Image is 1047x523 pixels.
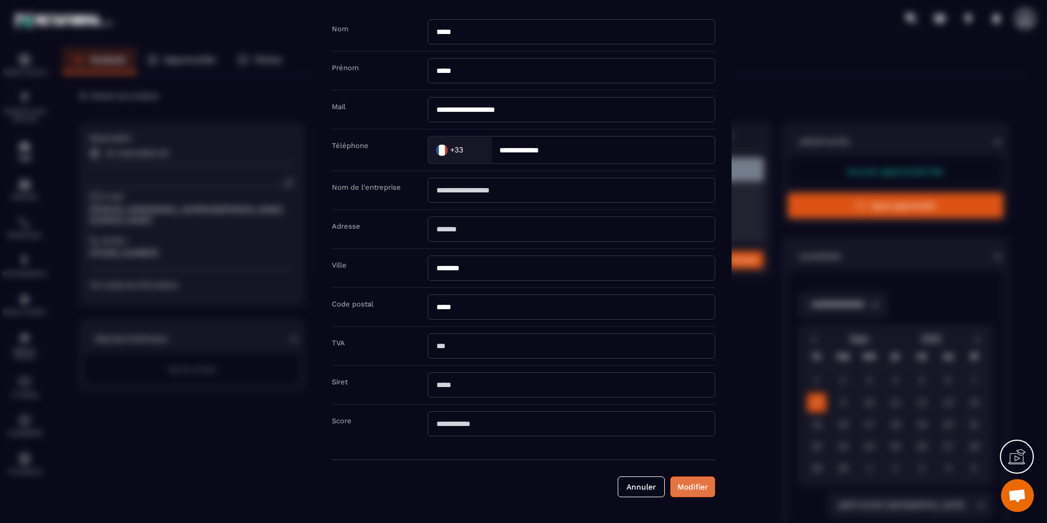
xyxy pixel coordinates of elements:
label: TVA [332,339,345,347]
span: +33 [450,144,463,155]
label: Nom [332,25,348,33]
div: Search for option [428,136,491,164]
input: Search for option [465,141,479,158]
button: Annuler [618,476,665,497]
label: Adresse [332,222,360,230]
div: Ouvrir le chat [1001,479,1034,512]
button: Modifier [670,476,715,497]
label: Siret [332,378,348,386]
label: Ville [332,261,347,269]
label: Nom de l'entreprise [332,183,401,191]
img: Country Flag [431,139,453,161]
label: Prénom [332,64,359,72]
label: Code postal [332,300,373,308]
label: Score [332,417,352,425]
label: Téléphone [332,141,369,150]
label: Mail [332,103,346,111]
